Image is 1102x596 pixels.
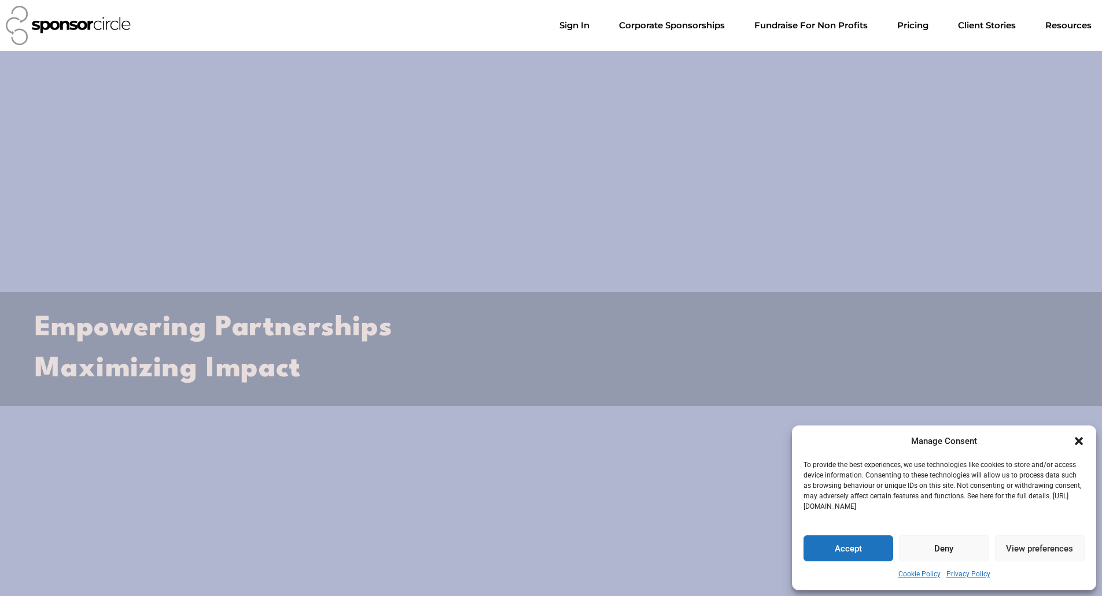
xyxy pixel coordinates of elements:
[745,14,877,37] a: Fundraise For Non ProfitsMenu Toggle
[1036,14,1101,37] a: Resources
[946,567,990,582] a: Privacy Policy
[1073,435,1085,447] div: Close dialogue
[911,434,977,449] div: Manage Consent
[995,535,1085,561] button: View preferences
[804,460,1083,512] p: To provide the best experiences, we use technologies like cookies to store and/or access device i...
[899,535,989,561] button: Deny
[610,14,734,37] a: Corporate SponsorshipsMenu Toggle
[550,14,1101,37] nav: Menu
[898,567,941,582] a: Cookie Policy
[6,6,131,45] img: Sponsor Circle logo
[804,535,893,561] button: Accept
[888,14,938,37] a: Pricing
[550,14,599,37] a: Sign In
[949,14,1025,37] a: Client Stories
[35,308,1067,390] h2: Empowering Partnerships Maximizing Impact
